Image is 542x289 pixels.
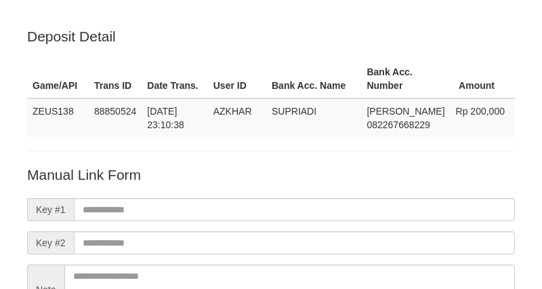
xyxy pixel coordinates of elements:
th: Amount [451,60,515,98]
p: Manual Link Form [27,165,515,185]
td: ZEUS138 [27,98,89,137]
th: Date Trans. [142,60,207,98]
span: Copy 082267668229 to clipboard [367,119,430,130]
span: Rp 200,000 [456,106,505,117]
span: SUPRIADI [272,106,316,117]
span: AZKHAR [213,106,252,117]
td: 88850524 [89,98,142,137]
span: Key #1 [27,198,74,221]
p: Deposit Detail [27,26,515,46]
th: User ID [208,60,266,98]
th: Game/API [27,60,89,98]
th: Bank Acc. Number [361,60,450,98]
th: Bank Acc. Name [266,60,361,98]
span: [PERSON_NAME] [367,106,444,117]
span: Key #2 [27,231,74,254]
span: [DATE] 23:10:38 [147,106,184,130]
th: Trans ID [89,60,142,98]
